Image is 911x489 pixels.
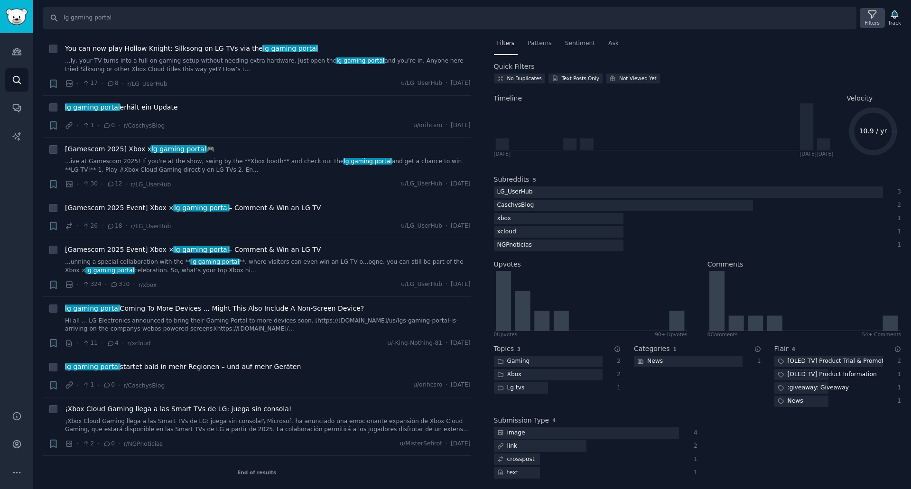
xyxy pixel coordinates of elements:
span: lg gaming portal [343,158,393,165]
div: Text Posts Only [562,75,599,82]
div: 1 [893,214,902,223]
div: End of results [43,456,471,489]
div: LG_UserHub [494,186,536,198]
a: ...ly, your TV turns into a full-on gaming setup without needing extra hardware. Just open thelg ... [65,57,471,74]
div: Track [888,19,901,26]
a: lg gaming portalerhält ein Update [65,102,178,112]
span: r/CaschysBlog [123,122,165,129]
span: lg gaming portal [190,258,240,265]
span: 17 [82,79,98,88]
div: 1 [613,384,621,392]
a: lg gaming portalstartet bald in mehr Regionen – und auf mehr Geräten [65,362,301,372]
h2: Submission Type [494,415,549,425]
span: lg gaming portal [173,204,230,212]
span: · [446,339,447,348]
a: ...ive at Gamescom 2025! If you're at the show, swing by the **Xbox booth** and check out thelg g... [65,157,471,174]
span: [DATE] [451,180,470,188]
span: · [446,121,447,130]
span: u/orihcsro [413,121,442,130]
span: · [446,79,447,88]
span: · [446,180,447,188]
span: u/LG_UserHub [401,222,442,231]
span: r/LG_UserHub [131,181,171,188]
div: Xbox [494,369,525,381]
span: · [126,179,128,189]
div: Not Viewed Yet [619,75,657,82]
span: ¡Xbox Cloud Gaming llega a las Smart TVs de LG: juega sin consola! [65,404,291,414]
span: u/MisterSefirot [400,440,442,448]
div: [DATE] [494,150,511,157]
span: r/LG_UserHub [127,81,167,87]
div: crosspost [494,453,538,465]
h2: Quick Filters [494,62,535,72]
div: 2 [613,370,621,379]
div: News [774,396,807,407]
text: 10.9 / yr [859,127,887,135]
span: u/orihcsro [413,381,442,389]
span: 4 [552,417,556,423]
div: 1 [893,228,902,236]
div: 1 [893,397,902,406]
div: CaschysBlog [494,200,538,212]
span: r/CaschysBlog [123,382,165,389]
span: · [77,179,79,189]
span: u/LG_UserHub [401,180,442,188]
span: Patterns [528,39,551,48]
span: startet bald in mehr Regionen – und auf mehr Geräten [65,362,301,372]
span: · [118,380,120,390]
div: 1 [893,241,902,249]
span: u/LG_UserHub [401,79,442,88]
span: 3 [517,346,521,352]
a: ¡Xbox Cloud Gaming llega a las Smart TVs de LG: juega sin consola!\ Microsoft ha anunciado una em... [65,417,471,434]
div: NGPnoticias [494,240,535,251]
div: 1 [689,469,697,477]
div: 2 [689,442,697,451]
div: 2 [893,357,902,366]
span: · [101,338,103,348]
div: 2 [613,357,621,366]
a: [Gamescom 2025 Event] Xbox ×lg gaming portal– Comment & Win an LG TV [65,245,321,255]
span: Velocity [846,93,873,103]
span: lg gaming portal [85,267,135,274]
button: Track [885,8,904,28]
span: 5 [533,177,536,183]
span: u/-King-Nothing-81 [387,339,442,348]
span: · [126,221,128,231]
span: Timeline [494,93,522,103]
div: xbox [494,213,514,225]
h2: Flair [774,344,789,354]
span: · [133,280,135,290]
a: ...unning a special collaboration with the **lg gaming portal**, where visitors can even win an L... [65,258,471,275]
span: · [446,280,447,289]
span: lg gaming portal [150,145,207,153]
span: lg gaming portal [64,103,121,111]
span: lg gaming portal [173,246,230,253]
div: 4 [689,429,697,437]
div: [OLED TV] Product Information [774,369,880,381]
span: erhält ein Update [65,102,178,112]
span: [DATE] [451,121,470,130]
span: 324 [82,280,102,289]
span: [Gamescom 2025] Xbox x 🎮 [65,144,214,154]
span: · [77,338,79,348]
div: 0 Upvote s [494,331,518,338]
div: No Duplicates [507,75,542,82]
span: 2 [82,440,94,448]
span: · [97,439,99,449]
div: [OLED TV] Product Trial & Promotion [774,356,883,368]
span: lg gaming portal [64,304,121,312]
div: 1 [893,384,902,392]
span: Filters [497,39,515,48]
span: 8 [107,79,119,88]
span: · [118,120,120,130]
div: Lg tvs [494,382,528,394]
span: · [446,440,447,448]
div: image [494,427,529,439]
h2: Upvotes [494,259,521,269]
span: · [77,120,79,130]
span: 1 [82,121,94,130]
span: 18 [107,222,122,231]
span: 0 [103,121,115,130]
span: 12 [107,180,122,188]
span: · [122,338,124,348]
